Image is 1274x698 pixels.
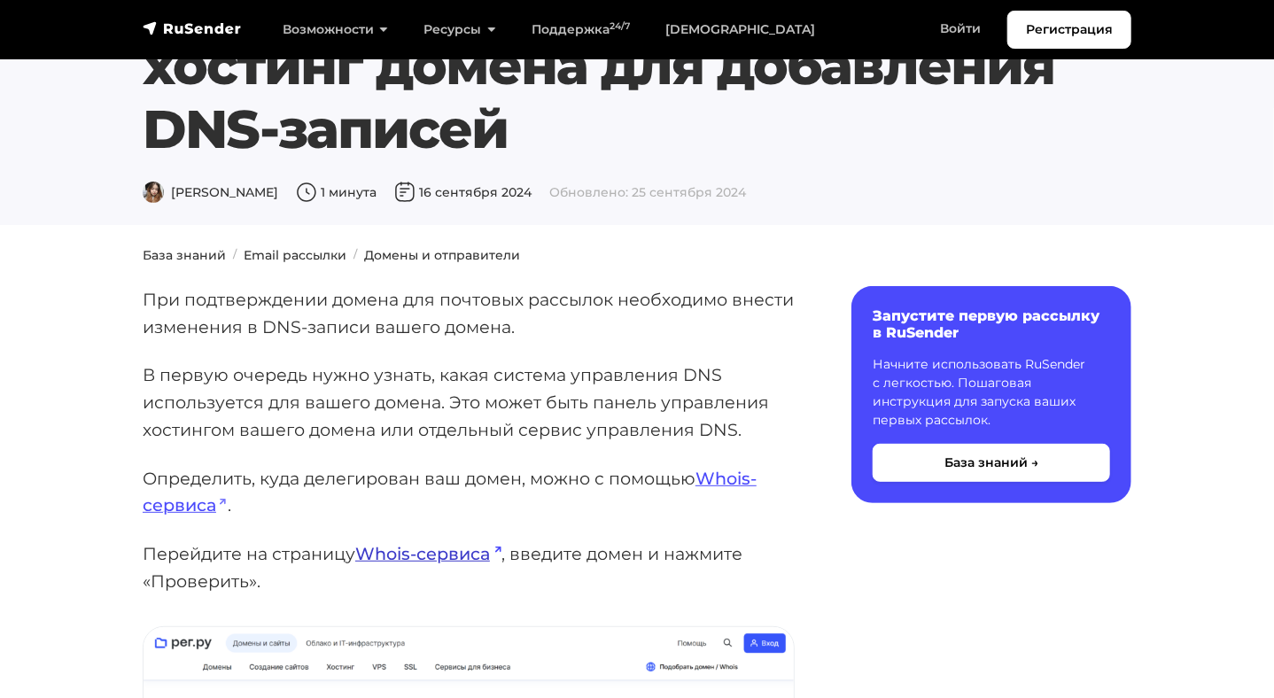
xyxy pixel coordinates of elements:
[244,247,346,263] a: Email рассылки
[394,182,416,203] img: Дата публикации
[406,12,513,48] a: Ресурсы
[296,182,317,203] img: Время чтения
[873,444,1110,482] button: База знаний →
[143,184,278,200] span: [PERSON_NAME]
[364,247,520,263] a: Домены и отправители
[873,355,1110,430] p: Начните использовать RuSender с легкостью. Пошаговая инструкция для запуска ваших первых рассылок.
[143,286,795,340] p: При подтверждении домена для почтовых рассылок необходимо внести изменения в DNS-записи вашего до...
[143,465,795,519] p: Определить, куда делегирован ваш домен, можно с помощью .
[1007,11,1131,49] a: Регистрация
[296,184,377,200] span: 1 минута
[143,19,242,37] img: RuSender
[143,247,226,263] a: База знаний
[132,246,1142,265] nav: breadcrumb
[265,12,406,48] a: Возможности
[851,286,1131,503] a: Запустите первую рассылку в RuSender Начните использовать RuSender с легкостью. Пошаговая инструк...
[143,540,795,594] p: Перейдите на страницу , введите домен и нажмите «Проверить».
[922,11,998,47] a: Войти
[143,361,795,443] p: В первую очередь нужно узнать, какая система управления DNS используется для вашего домена. Это м...
[610,20,630,32] sup: 24/7
[514,12,648,48] a: Поддержка24/7
[394,184,532,200] span: 16 сентября 2024
[549,184,746,200] span: Обновлено: 25 сентября 2024
[648,12,833,48] a: [DEMOGRAPHIC_DATA]
[873,307,1110,341] h6: Запустите первую рассылку в RuSender
[355,543,501,564] a: Whois-сервиса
